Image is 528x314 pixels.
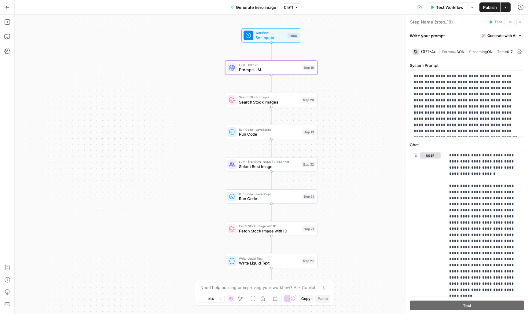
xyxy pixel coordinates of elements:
span: Copy [301,296,310,301]
div: Step 31 [302,194,315,199]
button: Test Workflow [427,2,467,12]
span: Workflow [255,30,285,35]
span: | [493,48,497,54]
g: Edge from step_31 to step_21 [270,204,272,221]
span: ON [487,49,493,54]
button: Paste [315,295,330,303]
span: 0.7 [507,49,513,54]
button: Test [486,18,505,26]
span: Generate hero image [236,4,276,10]
span: 98% [208,296,215,301]
span: Set Inputs [255,35,285,41]
div: Fetch Stock Image with IDFetch Stock Image with IDStep 21 [225,222,318,236]
span: Test [463,302,471,309]
div: WorkflowSet InputsInputs [225,28,318,43]
label: Chat [410,142,524,148]
span: JSON [454,49,464,54]
div: Step 32 [302,162,315,167]
span: Prompt LLM [239,67,300,73]
g: Edge from step_32 to step_31 [270,171,272,189]
span: Run Code · JavaScript [239,127,300,132]
g: Edge from step_27 to end [270,268,272,286]
button: user [420,152,441,159]
span: Draft [284,5,293,10]
div: GPT-4o [421,49,436,54]
span: LLM · [PERSON_NAME] 3.5 Sonnet [239,159,299,164]
div: Step 21 [302,226,315,232]
g: Edge from step_21 to step_27 [270,236,272,253]
span: ( step_19 ) [435,19,453,25]
button: Copy [299,295,313,303]
span: Fetch Stock Image with ID [239,224,300,228]
div: Step 13 [302,130,315,135]
div: Step 20 [302,97,315,103]
button: Test [410,301,524,310]
div: Step 27 [302,258,315,264]
div: Write your prompt [406,29,528,42]
div: Search Stock ImagesSearch Stock ImagesStep 20 [225,93,318,107]
span: Test [494,19,502,25]
g: Edge from step_13 to step_32 [270,139,272,157]
span: Temp [497,49,507,54]
div: LLM · GPT-4oPrompt LLMStep 19 [225,60,318,75]
button: Publish [479,2,501,12]
div: LLM · [PERSON_NAME] 3.5 SonnetSelect Best ImageStep 32 [225,157,318,172]
div: Inputs [288,33,299,38]
span: Generate with AI [487,33,516,38]
span: Write Liquid Text [239,256,299,261]
div: Run Code · JavaScriptRun CodeStep 13 [225,125,318,139]
span: Run Code [239,196,300,202]
div: Step 19 [302,65,315,71]
span: Paste [318,296,328,301]
span: LLM · GPT-4o [239,63,300,68]
span: | [439,48,442,54]
span: Streaming [469,49,487,54]
button: Generate with AI [479,32,524,40]
div: Write Liquid TextWrite Liquid TextStep 27 [225,254,318,268]
div: Run Code · JavaScriptRun CodeStep 31 [225,189,318,204]
span: Fetch Stock Image with ID [239,228,300,234]
g: Edge from step_20 to step_13 [270,107,272,124]
span: Search Stock Images [239,95,299,100]
span: Run Code [239,131,300,137]
span: Search Stock Images [239,99,299,105]
span: Test Workflow [436,4,464,10]
span: Select Best Image [239,163,299,170]
span: Format [442,49,454,54]
g: Edge from start to step_19 [270,42,272,60]
button: Generate hero image [227,2,280,12]
button: Draft [281,3,301,11]
span: Write Liquid Text [239,260,299,266]
label: System Prompt [410,62,524,68]
span: | [464,48,469,54]
span: Publish [483,4,497,10]
span: Run Code · JavaScript [239,192,300,196]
